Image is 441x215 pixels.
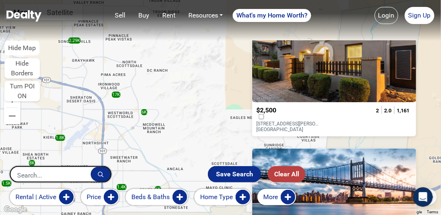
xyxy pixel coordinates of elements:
a: Resources [185,7,226,24]
button: Beds & Baths [126,189,188,205]
button: Price [81,189,119,205]
a: Login [375,7,398,24]
p: [STREET_ADDRESS][PERSON_NAME] [GEOGRAPHIC_DATA] [256,121,322,132]
span: 1,161 [397,107,410,114]
a: Terms (opens in new tab) [427,210,439,214]
iframe: BigID CMP Widget [4,191,28,215]
a: Buy [135,7,153,24]
button: Home Type [194,189,251,205]
div: Open Intercom Messenger [413,187,433,207]
div: 17K [112,92,120,98]
span: $2,500 [256,106,276,114]
button: rental | active [10,189,74,205]
button: Clear All [268,166,306,182]
button: Zoom out [4,108,20,124]
button: Zoom in [4,91,20,107]
a: Sign Up [405,7,434,24]
div: 8K [29,160,35,166]
button: Turn POI ON [4,81,40,101]
div: 1.8K [55,135,65,141]
button: Save Search [208,166,261,182]
button: More [258,189,296,205]
div: 6K [141,109,147,115]
span: 2 [376,107,379,114]
input: Search... [11,167,91,183]
img: Dealty - Buy, Sell & Rent Homes [7,10,41,22]
span: 2.0 [384,107,392,114]
a: What's my Home Worth? [233,9,311,22]
a: Sell [111,7,129,24]
a: Rent [159,7,179,24]
button: Hide Borders [4,58,40,79]
label: Compare [256,114,266,119]
button: Hide Map [4,41,39,55]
